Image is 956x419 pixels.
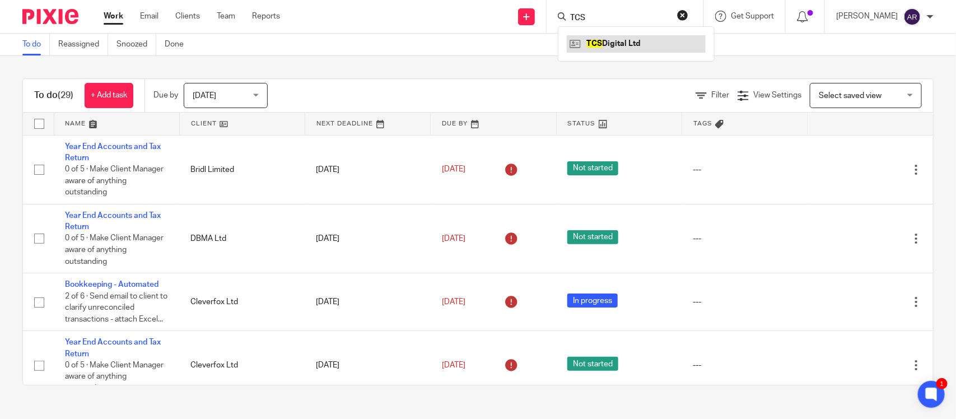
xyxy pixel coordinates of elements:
div: --- [693,296,796,308]
span: 0 of 5 · Make Client Manager aware of anything outstanding [65,361,164,392]
a: Work [104,11,123,22]
a: Team [217,11,235,22]
a: + Add task [85,83,133,108]
a: Year End Accounts and Tax Return [65,338,161,357]
button: Clear [677,10,688,21]
td: [DATE] [305,204,431,273]
div: --- [693,360,796,371]
a: Bookkeeping - Automated [65,281,158,288]
span: [DATE] [442,235,465,243]
span: 2 of 6 · Send email to client to clarify unreconciled transactions - attach Excel... [65,292,167,323]
span: Not started [567,161,618,175]
span: 0 of 5 · Make Client Manager aware of anything outstanding [65,165,164,196]
td: Cleverfox Ltd [179,331,305,400]
a: Clients [175,11,200,22]
span: Not started [567,357,618,371]
span: View Settings [753,91,801,99]
span: Tags [693,120,712,127]
div: 1 [936,378,948,389]
td: Bridl Limited [179,135,305,204]
p: [PERSON_NAME] [836,11,898,22]
p: Due by [153,90,178,101]
span: [DATE] [442,361,465,369]
span: [DATE] [193,92,216,100]
a: Year End Accounts and Tax Return [65,143,161,162]
span: Get Support [731,12,774,20]
td: [DATE] [305,273,431,331]
a: Email [140,11,158,22]
a: Snoozed [116,34,156,55]
img: svg%3E [903,8,921,26]
span: Select saved view [819,92,882,100]
span: In progress [567,294,618,308]
td: DBMA Ltd [179,204,305,273]
a: Reports [252,11,280,22]
div: --- [693,164,796,175]
h1: To do [34,90,73,101]
a: To do [22,34,50,55]
span: (29) [58,91,73,100]
a: Year End Accounts and Tax Return [65,212,161,231]
td: [DATE] [305,331,431,400]
span: [DATE] [442,165,465,173]
input: Search [569,13,670,24]
span: [DATE] [442,298,465,306]
span: Filter [711,91,729,99]
span: 0 of 5 · Make Client Manager aware of anything outstanding [65,235,164,266]
td: Cleverfox Ltd [179,273,305,331]
span: Not started [567,230,618,244]
img: Pixie [22,9,78,24]
td: [DATE] [305,135,431,204]
div: --- [693,233,796,244]
a: Reassigned [58,34,108,55]
a: Done [165,34,192,55]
